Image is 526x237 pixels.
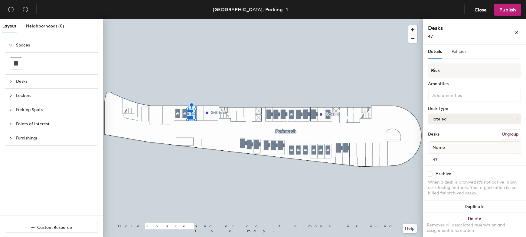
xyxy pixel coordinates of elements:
[9,43,12,47] span: expanded
[428,82,521,86] div: Amenities
[428,49,442,54] span: Details
[38,225,72,230] span: Custom Resource
[2,24,16,29] span: Layout
[5,223,98,232] button: Custom Resource
[428,180,521,196] div: When a desk is archived it's not active in any user-facing features. Your organization is not bil...
[428,114,521,124] button: Hoteled
[427,223,522,233] div: Removes all associated reservation and assignment information
[428,34,433,39] span: 47
[494,4,521,16] button: Publish
[16,117,94,131] span: Points of Interest
[16,75,94,88] span: Desks
[19,4,31,16] button: Redo (⌘ + ⇧ + Z)
[9,94,12,98] span: collapsed
[16,131,94,145] span: Furnishings
[9,136,12,140] span: collapsed
[430,142,448,153] span: Name
[431,91,485,98] input: Add amenities
[16,89,94,103] span: Lockers
[403,224,417,233] button: Help
[428,24,495,32] h4: Desks
[514,30,518,35] span: close
[423,201,526,213] button: Duplicate
[8,6,14,12] span: undo
[5,4,17,16] button: Undo (⌘ + Z)
[469,4,492,16] button: Close
[428,132,439,137] div: Desks
[26,24,64,29] span: Neighborhoods (0)
[16,103,94,117] span: Parking Spots
[9,80,12,83] span: collapsed
[452,49,466,54] span: Policies
[475,7,487,13] span: Close
[499,129,521,139] button: Ungroup
[213,6,288,13] div: [GEOGRAPHIC_DATA], Parking -1
[9,108,12,112] span: collapsed
[16,38,94,52] span: Spaces
[430,155,520,164] input: Unnamed desk
[9,122,12,126] span: collapsed
[436,171,451,176] div: Archive
[499,7,516,13] span: Publish
[428,106,521,111] div: Desk Type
